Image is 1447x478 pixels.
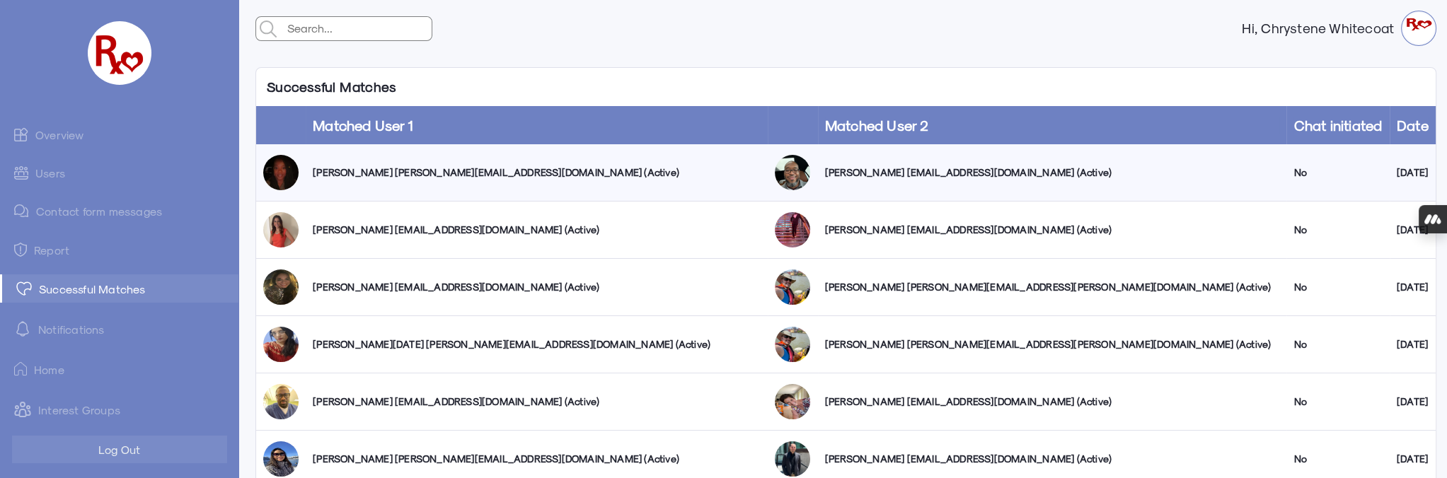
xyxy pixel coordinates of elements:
img: intrestGropus.svg [14,401,31,418]
div: [PERSON_NAME] [EMAIL_ADDRESS][DOMAIN_NAME] (Active) [825,223,1280,237]
a: Matched User 2 [825,117,929,134]
img: wzi9xzdmkac4pjxxmzi3.jpg [775,441,810,477]
img: wqvojgutefnepjyixm91.jpg [775,212,810,247]
img: uzfh0ufvu7zlvquqvdn1.jpg [263,212,299,247]
div: No [1293,223,1382,237]
button: Log Out [12,436,227,463]
div: [PERSON_NAME] [PERSON_NAME][EMAIL_ADDRESS][PERSON_NAME][DOMAIN_NAME] (Active) [825,280,1280,294]
img: admin-ic-overview.svg [14,127,28,141]
img: admin-search.svg [256,17,280,41]
div: [PERSON_NAME] [EMAIL_ADDRESS][DOMAIN_NAME] (Active) [313,223,761,237]
div: [PERSON_NAME] [PERSON_NAME][EMAIL_ADDRESS][DOMAIN_NAME] (Active) [313,452,761,466]
img: ioprsmsoppcyokbd7vlk.png [263,269,299,305]
div: No [1293,165,1382,180]
div: [DATE] [1397,337,1429,351]
img: matched.svg [16,281,32,296]
p: Successful Matches [256,68,407,106]
div: [PERSON_NAME] [EMAIL_ADDRESS][DOMAIN_NAME] (Active) [825,165,1280,180]
img: hzy3venhn94mw8bunfog.jpg [263,327,299,362]
div: [DATE] [1397,395,1429,409]
div: [PERSON_NAME] [PERSON_NAME][EMAIL_ADDRESS][DOMAIN_NAME] (Active) [313,165,761,180]
div: [PERSON_NAME] [PERSON_NAME][EMAIL_ADDRESS][PERSON_NAME][DOMAIN_NAME] (Active) [825,337,1280,351]
img: od4kowqxfxctoiegzhdd.jpg [775,155,810,190]
div: [PERSON_NAME] [EMAIL_ADDRESS][DOMAIN_NAME] (Active) [825,452,1280,466]
div: No [1293,280,1382,294]
div: [DATE] [1397,223,1429,237]
div: [PERSON_NAME] [EMAIL_ADDRESS][DOMAIN_NAME] (Active) [825,395,1280,409]
div: [DATE] [1397,280,1429,294]
strong: Hi, Chrystene Whitecoat [1242,21,1401,35]
div: [DATE] [1397,452,1429,466]
img: admin-ic-report.svg [14,243,27,257]
img: admin-ic-users.svg [14,166,28,180]
img: stoxbr6mqmahal6cjiue.jpg [775,327,810,362]
img: admin-ic-contact-message.svg [14,204,29,218]
div: No [1293,395,1382,409]
a: Date [1397,117,1429,134]
div: No [1293,337,1382,351]
div: [PERSON_NAME] [EMAIL_ADDRESS][DOMAIN_NAME] (Active) [313,395,761,409]
img: u4tnv1xeobeb5scnprmm.png [263,441,299,477]
div: No [1293,452,1382,466]
input: Search... [284,17,432,40]
a: Chat initiated [1293,117,1382,134]
img: gibrszc0djfcapskkpw8.jpg [263,384,299,419]
a: Matched User 1 [313,117,413,134]
img: ic-home.png [14,362,27,376]
img: notification-default-white.svg [14,320,31,337]
img: gyhvb1h6ivbvdpsiub7j.jpg [263,155,299,190]
div: [PERSON_NAME] [EMAIL_ADDRESS][DOMAIN_NAME] (Active) [313,280,761,294]
img: stoxbr6mqmahal6cjiue.jpg [775,269,810,305]
div: [DATE] [1397,165,1429,180]
img: ldfswauwwyayxal0kwso.png [775,384,810,419]
div: [PERSON_NAME][DATE] [PERSON_NAME][EMAIL_ADDRESS][DOMAIN_NAME] (Active) [313,337,761,351]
